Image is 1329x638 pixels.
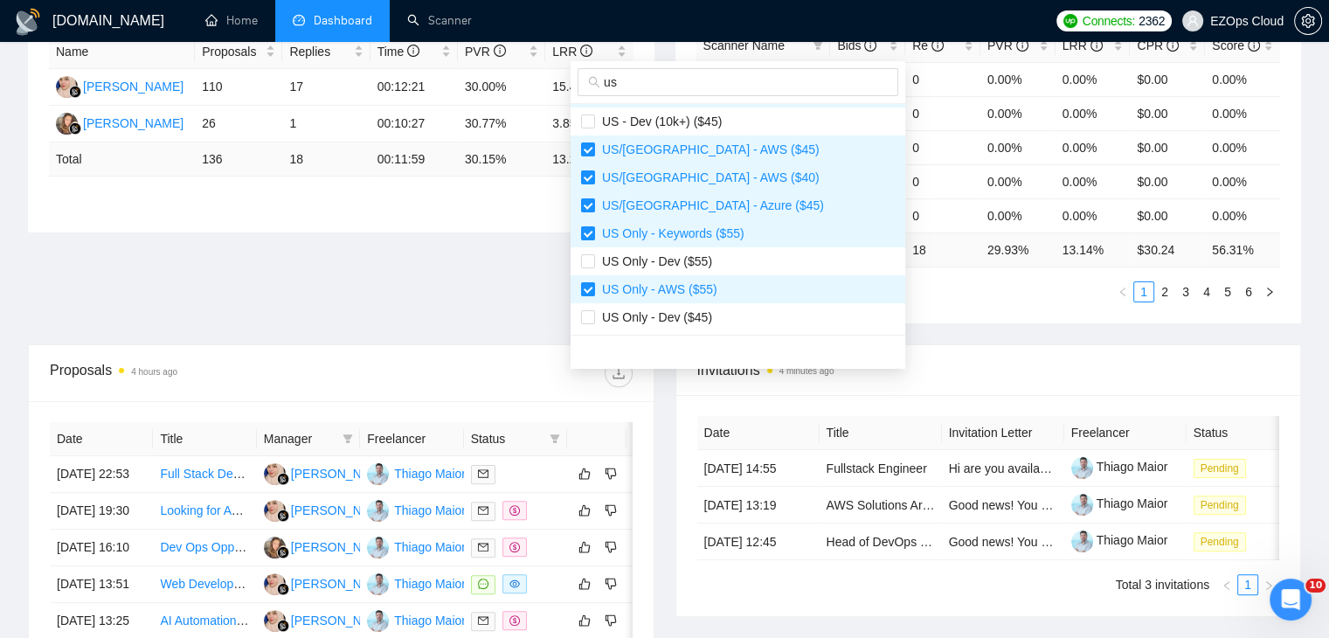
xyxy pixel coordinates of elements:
[1166,39,1179,52] span: info-circle
[50,530,153,566] td: [DATE] 16:10
[509,542,520,552] span: dollar
[343,433,353,444] span: filter
[980,62,1056,96] td: 0.00%
[50,566,153,603] td: [DATE] 13:51
[1130,130,1205,164] td: $0.00
[1305,579,1326,593] span: 10
[606,366,632,380] span: download
[367,610,389,632] img: TM
[905,232,980,267] td: 18
[1263,580,1274,591] span: right
[1238,575,1257,594] a: 1
[264,573,286,595] img: AJ
[1056,96,1131,130] td: 0.00%
[809,32,827,59] span: filter
[153,566,256,603] td: Web Developer Needed for Driver/Rider Sign-Up Site with QR Code Integration
[1175,281,1196,302] li: 3
[394,501,466,520] div: Thiago Maior
[160,614,560,628] a: AI Automation Developer for Service-Based Businesses (Long-Term Role)
[1056,164,1131,198] td: 0.00%
[552,45,592,59] span: LRR
[471,429,543,448] span: Status
[1064,416,1187,450] th: Freelancer
[820,524,942,560] td: Head of DevOps for High-Growth SaaS (Fractional/Part Time)
[605,503,617,517] span: dislike
[1056,62,1131,96] td: 0.00%
[980,198,1056,232] td: 0.00%
[1071,533,1168,547] a: Thiago Maior
[595,226,744,240] span: US Only - Keywords ($55)
[478,542,488,552] span: mail
[578,503,591,517] span: like
[1205,198,1280,232] td: 0.00%
[827,461,927,475] a: Fullstack Engineer
[1130,96,1205,130] td: $0.00
[905,164,980,198] td: 0
[277,620,289,632] img: gigradar-bm.png
[1056,232,1131,267] td: 13.14 %
[580,45,592,57] span: info-circle
[195,69,282,106] td: 110
[69,122,81,135] img: gigradar-bm.png
[339,426,356,452] span: filter
[1071,457,1093,479] img: c1nIYiYEnWxP2TfA_dGaGsU0yq_D39oq7r38QHb4DlzjuvjqWQxPJgmVLd1BESEi1_
[478,579,488,589] span: message
[905,198,980,232] td: 0
[1194,461,1253,475] a: Pending
[370,69,458,106] td: 00:12:21
[205,13,258,28] a: homeHome
[1090,39,1103,52] span: info-circle
[277,546,289,558] img: gigradar-bm.png
[1212,38,1259,52] span: Score
[605,540,617,554] span: dislike
[1187,416,1309,450] th: Status
[546,426,564,452] span: filter
[1216,574,1237,595] li: Previous Page
[931,39,944,52] span: info-circle
[291,574,391,593] div: [PERSON_NAME]
[980,164,1056,198] td: 0.00%
[1056,198,1131,232] td: 0.00%
[820,416,942,450] th: Title
[465,45,506,59] span: PVR
[813,40,823,51] span: filter
[697,487,820,524] td: [DATE] 13:19
[1071,496,1168,510] a: Thiago Maior
[595,170,820,184] span: US/[GEOGRAPHIC_DATA] - AWS ($40)
[1218,282,1237,302] a: 5
[264,576,391,590] a: AJ[PERSON_NAME]
[83,114,183,133] div: [PERSON_NAME]
[291,464,391,483] div: [PERSON_NAME]
[697,359,1280,381] span: Invitations
[14,8,42,36] img: logo
[264,463,286,485] img: AJ
[377,45,419,59] span: Time
[195,106,282,142] td: 26
[1196,281,1217,302] li: 4
[282,35,370,69] th: Replies
[509,579,520,589] span: eye
[160,577,590,591] a: Web Developer Needed for Driver/Rider Sign-Up Site with QR Code Integration
[478,505,488,516] span: mail
[458,142,545,177] td: 30.15 %
[905,96,980,130] td: 0
[1154,281,1175,302] li: 2
[1071,494,1093,516] img: c1nIYiYEnWxP2TfA_dGaGsU0yq_D39oq7r38QHb4DlzjuvjqWQxPJgmVLd1BESEi1_
[394,537,466,557] div: Thiago Maior
[1216,574,1237,595] button: left
[153,530,256,566] td: Dev Ops Opportunity
[289,42,350,61] span: Replies
[1155,282,1174,302] a: 2
[595,114,722,128] span: US - Dev (10k+) ($45)
[458,69,545,106] td: 30.00%
[600,573,621,594] button: dislike
[1258,574,1279,595] li: Next Page
[864,39,876,52] span: info-circle
[277,510,289,522] img: gigradar-bm.png
[980,232,1056,267] td: 29.93 %
[697,416,820,450] th: Date
[595,282,717,296] span: US Only - AWS ($55)
[160,467,460,481] a: Full Stack Developer - Take Figma Prototype to Launch
[360,422,463,456] th: Freelancer
[595,142,820,156] span: US/[GEOGRAPHIC_DATA] - AWS ($45)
